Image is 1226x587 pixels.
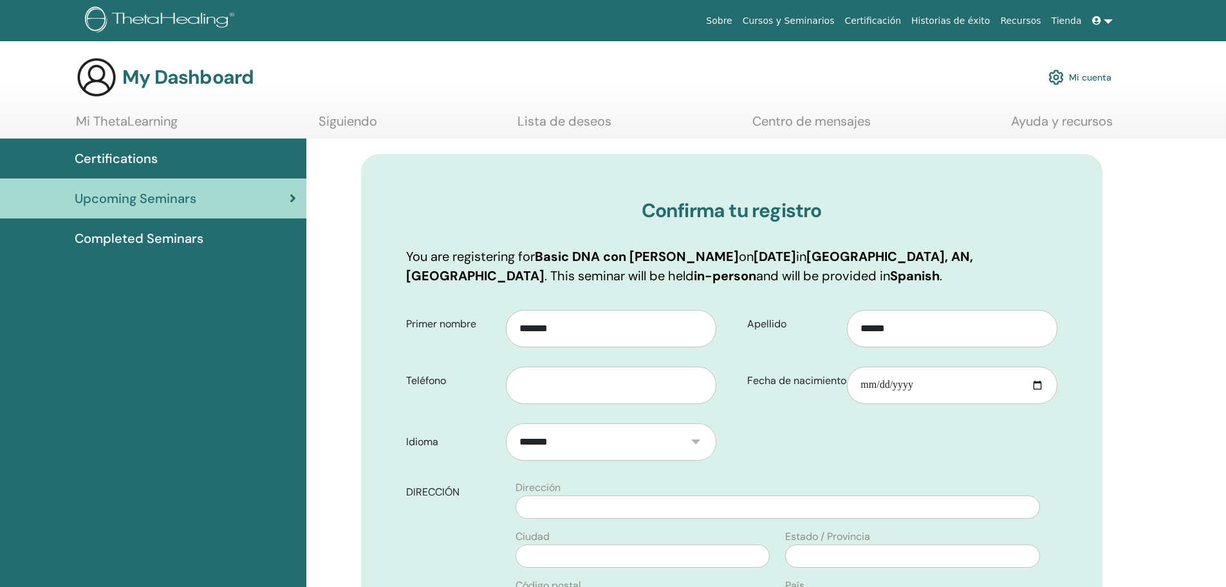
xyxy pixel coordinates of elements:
b: Spanish [890,267,940,284]
b: in-person [694,267,756,284]
b: [DATE] [754,248,796,265]
label: Estado / Provincia [785,529,870,544]
a: Tienda [1046,9,1087,33]
a: Lista de deseos [517,113,611,139]
a: Centro de mensajes [752,113,871,139]
a: Ayuda y recursos [1011,113,1113,139]
a: Mi ThetaLearning [76,113,178,139]
label: Dirección [515,480,561,496]
label: Fecha de nacimiento [738,369,848,393]
h3: My Dashboard [122,66,254,89]
label: Teléfono [396,369,506,393]
img: generic-user-icon.jpg [76,57,117,98]
a: Historias de éxito [906,9,995,33]
p: You are registering for on in . This seminar will be held and will be provided in . [406,247,1057,285]
span: Certifications [75,149,158,168]
a: Certificación [839,9,906,33]
label: DIRECCIÓN [396,480,508,505]
img: logo.png [85,6,239,35]
a: Recursos [995,9,1046,33]
label: Ciudad [515,529,550,544]
a: Sobre [701,9,737,33]
span: Completed Seminars [75,229,203,248]
h3: Confirma tu registro [406,199,1057,222]
label: Idioma [396,430,506,454]
label: Apellido [738,312,848,336]
a: Siguiendo [319,113,377,139]
img: cog.svg [1048,66,1064,88]
label: Primer nombre [396,312,506,336]
b: Basic DNA con [PERSON_NAME] [535,248,739,265]
span: Upcoming Seminars [75,189,196,208]
a: Cursos y Seminarios [738,9,840,33]
a: Mi cuenta [1048,63,1111,91]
